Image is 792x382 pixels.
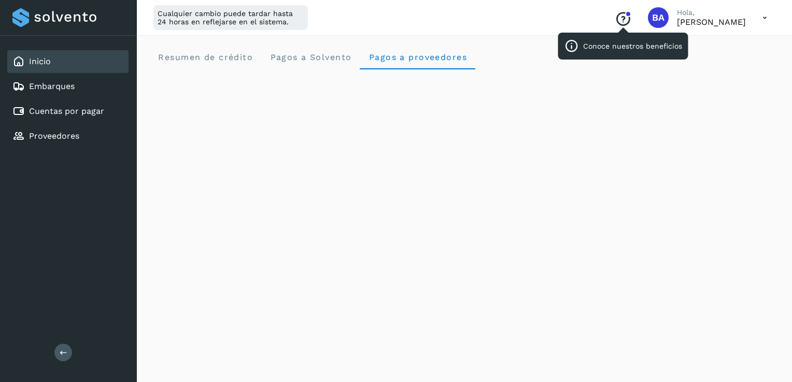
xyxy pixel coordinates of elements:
[153,5,308,30] div: Cualquier cambio puede tardar hasta 24 horas en reflejarse en el sistema.
[583,42,682,51] p: Conoce nuestros beneficios
[29,81,75,91] a: Embarques
[29,56,51,66] a: Inicio
[677,8,746,17] p: Hola,
[270,52,351,62] span: Pagos a Solvento
[677,17,746,27] p: Berenice Alanis
[29,106,104,116] a: Cuentas por pagar
[29,131,79,141] a: Proveedores
[7,100,129,123] div: Cuentas por pagar
[7,75,129,98] div: Embarques
[368,52,467,62] span: Pagos a proveedores
[7,50,129,73] div: Inicio
[7,125,129,148] div: Proveedores
[615,20,631,28] a: Conoce nuestros beneficios
[158,52,253,62] span: Resumen de crédito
